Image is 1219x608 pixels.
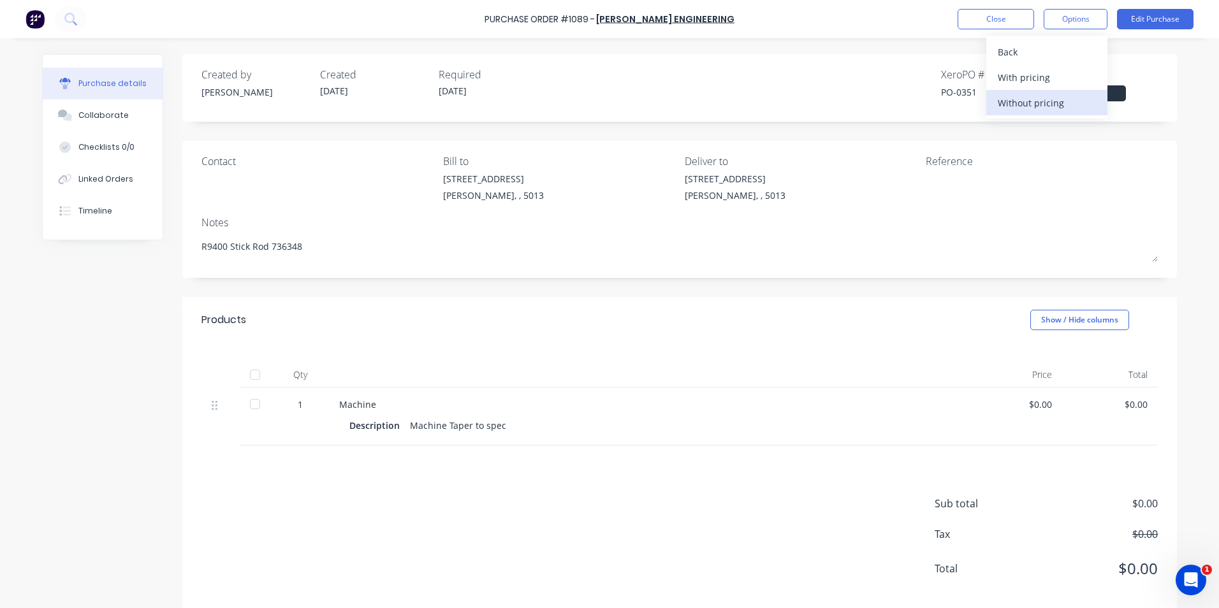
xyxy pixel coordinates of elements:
div: Total [1062,362,1158,387]
div: $0.00 [977,398,1052,411]
div: [PERSON_NAME], , 5013 [443,189,544,202]
div: 1 [282,398,319,411]
div: Purchase details [78,78,147,89]
span: Tax [935,526,1030,542]
span: Sub total [935,496,1030,511]
div: [STREET_ADDRESS] [685,172,785,185]
div: Deliver to [685,154,917,169]
a: [PERSON_NAME] Engineering [596,13,734,25]
div: With pricing [998,68,1096,87]
div: Contact [201,154,434,169]
div: PO-0351 [941,85,1049,99]
div: Xero PO # [941,67,1049,82]
div: Created by [201,67,310,82]
button: Show / Hide columns [1030,310,1129,330]
div: Description [349,416,410,435]
div: $0.00 [1072,398,1148,411]
button: Edit Purchase [1117,9,1193,29]
span: Total [935,561,1030,576]
div: Created [320,67,428,82]
div: Without pricing [998,94,1096,112]
div: Reference [926,154,1158,169]
div: [STREET_ADDRESS] [443,172,544,185]
div: Checklists 0/0 [78,141,135,153]
button: Close [958,9,1034,29]
img: Factory [26,10,45,29]
div: Timeline [78,205,112,217]
div: Purchase Order #1089 - [485,13,595,26]
button: Checklists 0/0 [43,131,163,163]
div: Machine Taper to spec [410,416,506,435]
div: Products [201,312,246,328]
div: [PERSON_NAME] [201,85,310,99]
div: Notes [201,215,1158,230]
div: Bill to [443,154,675,169]
button: Purchase details [43,68,163,99]
div: Collaborate [78,110,129,121]
button: Collaborate [43,99,163,131]
div: Back [998,43,1096,61]
span: 1 [1202,565,1212,575]
span: $0.00 [1030,496,1158,511]
button: Options [1044,9,1107,29]
div: Required [439,67,547,82]
button: Linked Orders [43,163,163,195]
div: Linked Orders [78,173,133,185]
div: Price [967,362,1062,387]
button: Timeline [43,195,163,227]
span: $0.00 [1030,526,1158,542]
div: Machine [339,398,956,411]
textarea: R9400 Stick Rod 736348 [201,233,1158,262]
div: [PERSON_NAME], , 5013 [685,189,785,202]
iframe: Intercom live chat [1176,565,1206,595]
div: Qty [272,362,329,387]
span: $0.00 [1030,557,1158,580]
